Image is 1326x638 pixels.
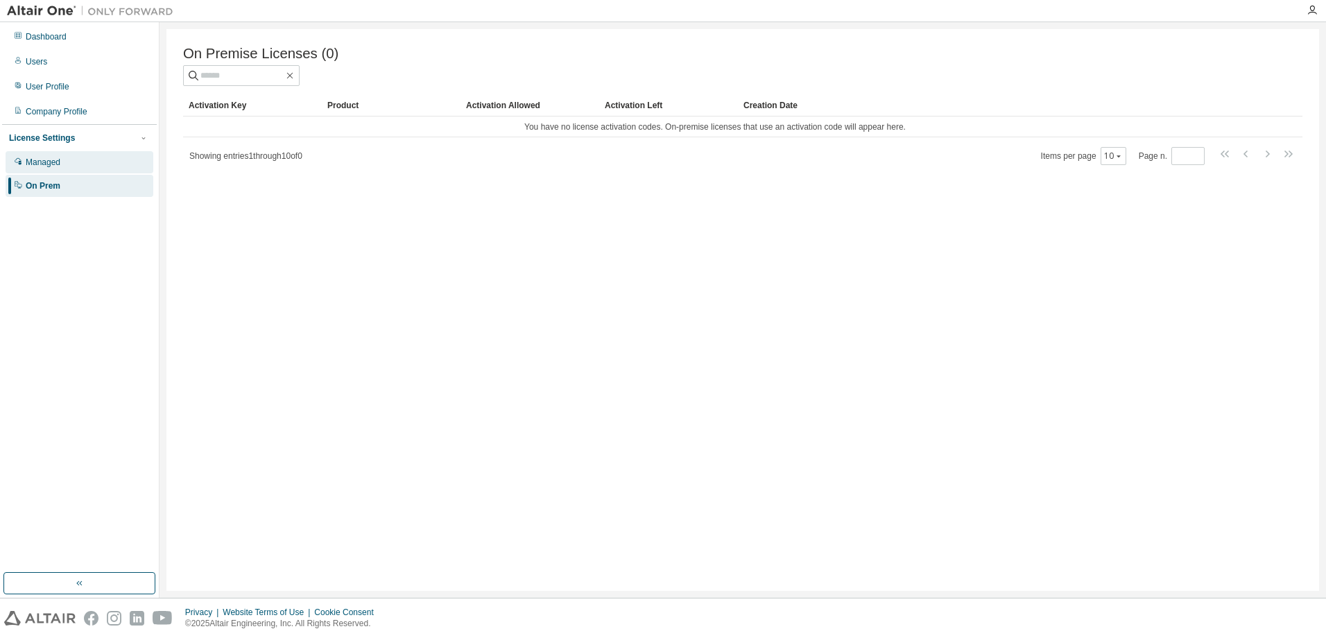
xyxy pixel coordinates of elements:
[26,56,47,67] div: Users
[26,81,69,92] div: User Profile
[26,31,67,42] div: Dashboard
[185,607,223,618] div: Privacy
[1104,150,1123,162] button: 10
[1041,147,1126,165] span: Items per page
[9,132,75,144] div: License Settings
[130,611,144,626] img: linkedin.svg
[107,611,121,626] img: instagram.svg
[26,157,60,168] div: Managed
[26,106,87,117] div: Company Profile
[26,180,60,191] div: On Prem
[327,94,455,117] div: Product
[605,94,732,117] div: Activation Left
[153,611,173,626] img: youtube.svg
[7,4,180,18] img: Altair One
[189,151,302,161] span: Showing entries 1 through 10 of 0
[185,618,382,630] p: © 2025 Altair Engineering, Inc. All Rights Reserved.
[1139,147,1205,165] span: Page n.
[189,94,316,117] div: Activation Key
[84,611,98,626] img: facebook.svg
[743,94,1241,117] div: Creation Date
[4,611,76,626] img: altair_logo.svg
[223,607,314,618] div: Website Terms of Use
[314,607,381,618] div: Cookie Consent
[183,117,1247,137] td: You have no license activation codes. On-premise licenses that use an activation code will appear...
[466,94,594,117] div: Activation Allowed
[183,46,338,62] span: On Premise Licenses (0)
